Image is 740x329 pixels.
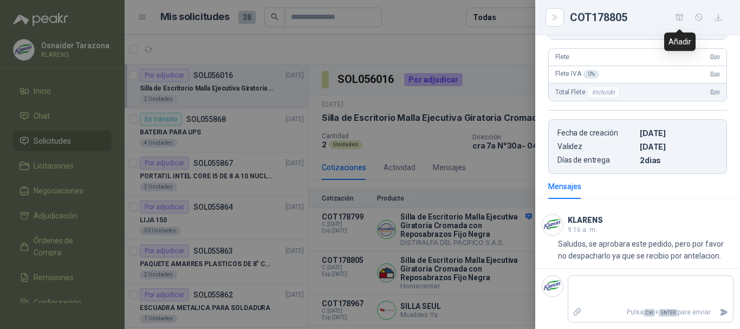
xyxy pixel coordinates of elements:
span: 9:16 a. m. [568,226,597,234]
h3: KLARENS [568,217,603,223]
span: Ctrl [644,309,655,317]
div: Incluido [587,86,620,99]
span: Total Flete [555,86,622,99]
p: Saludos, se aprobara este pedido, pero por favor no despacharlo ya que se recibio por antelacion. [558,238,733,262]
span: ,00 [713,54,720,60]
button: Close [548,11,561,24]
img: Company Logo [542,215,563,235]
img: Company Logo [542,276,563,296]
span: ENTER [659,309,678,317]
p: Días de entrega [557,156,635,165]
p: Fecha de creación [557,128,635,138]
label: Adjuntar archivos [568,303,587,322]
div: Añadir [664,33,696,51]
p: Pulsa + para enviar [587,303,716,322]
span: 0 [710,70,720,78]
p: [DATE] [640,128,718,138]
p: [DATE] [640,142,718,151]
span: ,00 [713,89,720,95]
div: Mensajes [548,180,581,192]
span: Flete [555,53,569,61]
span: 0 [710,88,720,96]
button: Enviar [715,303,733,322]
p: Validez [557,142,635,151]
span: ,00 [713,72,720,78]
div: 0 % [583,70,599,79]
span: 0 [710,53,720,61]
div: COT178805 [570,9,727,26]
p: 2 dias [640,156,718,165]
span: Flete IVA [555,70,599,79]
